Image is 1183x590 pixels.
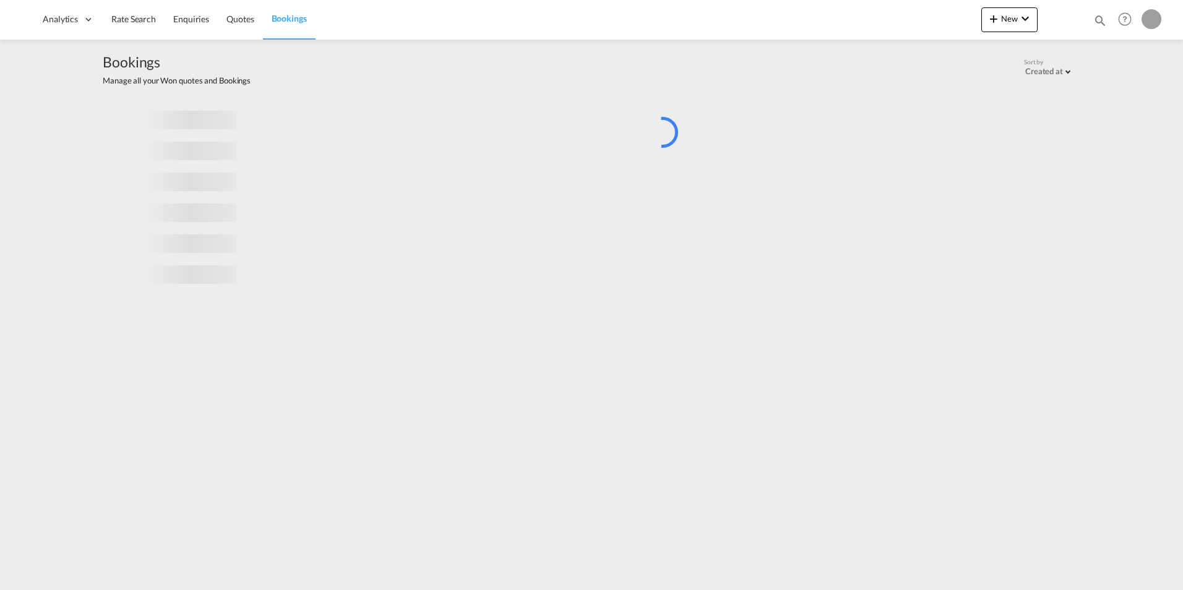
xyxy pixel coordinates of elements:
[1018,11,1033,26] md-icon: icon-chevron-down
[1093,14,1107,27] md-icon: icon-magnify
[986,14,1033,24] span: New
[272,13,307,24] span: Bookings
[111,14,156,24] span: Rate Search
[981,7,1038,32] button: icon-plus 400-fgNewicon-chevron-down
[1025,66,1063,76] div: Created at
[173,14,209,24] span: Enquiries
[1093,14,1107,32] div: icon-magnify
[1114,9,1135,30] span: Help
[1114,9,1142,31] div: Help
[103,52,251,72] span: Bookings
[103,75,251,86] span: Manage all your Won quotes and Bookings
[986,11,1001,26] md-icon: icon-plus 400-fg
[43,13,78,25] span: Analytics
[1024,58,1043,66] span: Sort by
[226,14,254,24] span: Quotes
